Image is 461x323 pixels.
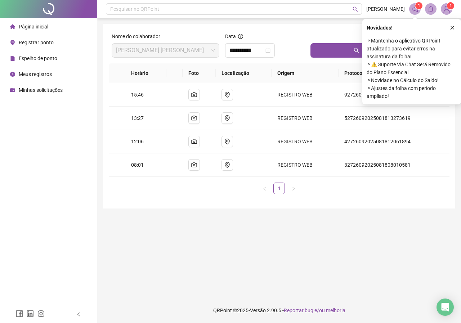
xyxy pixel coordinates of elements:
span: Minhas solicitações [19,87,63,93]
span: question-circle [238,34,243,39]
sup: Atualize o seu contato no menu Meus Dados [447,2,454,9]
span: instagram [37,310,45,317]
span: clock-circle [10,72,15,77]
th: Protocolo [339,63,449,83]
th: Horário [125,63,166,83]
span: environment [224,115,230,121]
span: left [76,312,81,317]
span: environment [224,92,230,98]
button: left [259,183,270,194]
span: ⚬ Mantenha o aplicativo QRPoint atualizado para evitar erros na assinatura da folha! [367,37,457,60]
sup: 1 [415,2,422,9]
span: notification [412,6,418,12]
span: file [10,56,15,61]
span: environment [224,139,230,144]
span: left [263,187,267,191]
li: Próxima página [288,183,299,194]
th: Localização [216,63,272,83]
span: ⚬ ⚠️ Suporte Via Chat Será Removido do Plano Essencial [367,60,457,76]
span: 12:06 [131,139,144,144]
td: REGISTRO WEB [272,83,338,107]
span: ⚬ Ajustes da folha com período ampliado! [367,84,457,100]
span: environment [10,40,15,45]
span: right [291,187,296,191]
span: camera [191,162,197,168]
td: REGISTRO WEB [272,153,338,177]
span: BÁRBARA DE SOUZA VIEIRA [116,44,215,57]
span: home [10,24,15,29]
td: 52726092025081813273619 [339,107,449,130]
span: 1 [449,3,452,8]
span: Novidades ! [367,24,393,32]
span: 1 [418,3,420,8]
a: 1 [274,183,285,194]
span: Meus registros [19,71,52,77]
span: bell [428,6,434,12]
td: 92726092025081815462361 [339,83,449,107]
span: camera [191,139,197,144]
label: Nome do colaborador [112,32,165,40]
td: REGISTRO WEB [272,130,338,153]
span: Data [225,33,236,39]
span: close [450,25,455,30]
span: camera [191,115,197,121]
span: environment [224,162,230,168]
span: Reportar bug e/ou melhoria [284,308,345,313]
footer: QRPoint © 2025 - 2.90.5 - [97,298,461,323]
td: 32726092025081808010581 [339,153,449,177]
img: 89347 [441,4,452,14]
span: ⚬ Novidade no Cálculo do Saldo! [367,76,457,84]
th: Origem [272,63,338,83]
span: Página inicial [19,24,48,30]
span: linkedin [27,310,34,317]
li: Página anterior [259,183,270,194]
span: 08:01 [131,162,144,168]
span: 13:27 [131,115,144,121]
span: search [353,6,358,12]
span: camera [191,92,197,98]
span: 15:46 [131,92,144,98]
span: [PERSON_NAME] [366,5,405,13]
th: Foto [183,63,215,83]
span: search [354,48,359,53]
span: facebook [16,310,23,317]
span: Espelho de ponto [19,55,57,61]
div: Open Intercom Messenger [437,299,454,316]
span: schedule [10,88,15,93]
button: Buscar registros [310,43,447,58]
button: right [288,183,299,194]
li: 1 [273,183,285,194]
td: REGISTRO WEB [272,107,338,130]
span: Registrar ponto [19,40,54,45]
td: 42726092025081812061894 [339,130,449,153]
span: Versão [250,308,266,313]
